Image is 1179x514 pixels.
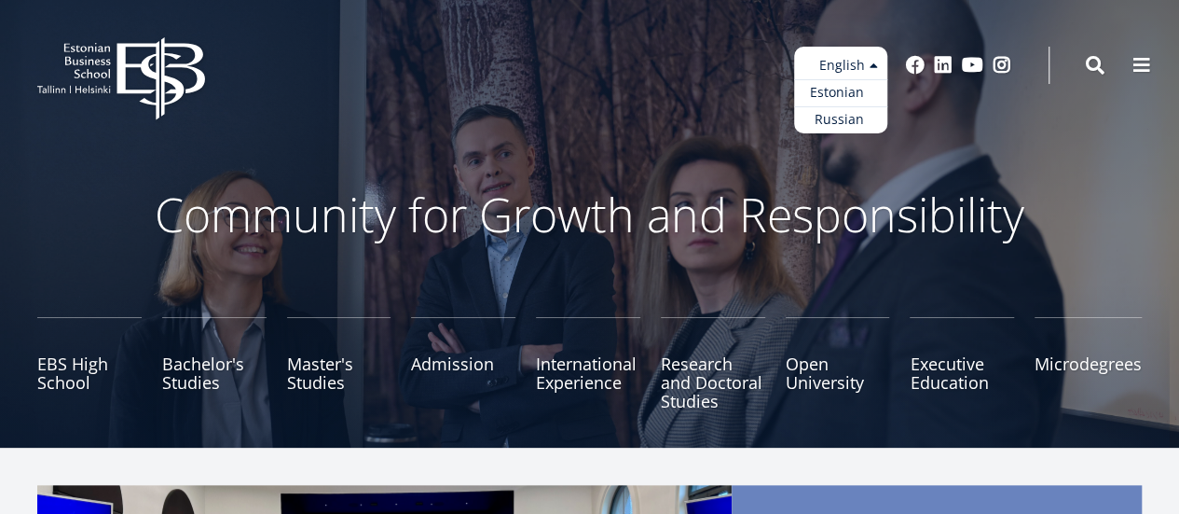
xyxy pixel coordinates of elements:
a: EBS High School [37,317,142,410]
a: Microdegrees [1035,317,1142,410]
a: Master's Studies [287,317,391,410]
a: Research and Doctoral Studies [661,317,765,410]
a: Bachelor's Studies [162,317,267,410]
a: Facebook [906,56,925,75]
a: Estonian [794,79,887,106]
a: Admission [411,317,515,410]
a: Open University [786,317,890,410]
a: International Experience [536,317,640,410]
a: Instagram [993,56,1011,75]
a: Linkedin [934,56,953,75]
a: Executive Education [910,317,1014,410]
p: Community for Growth and Responsibility [96,187,1084,243]
a: Russian [794,106,887,133]
a: Youtube [962,56,983,75]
